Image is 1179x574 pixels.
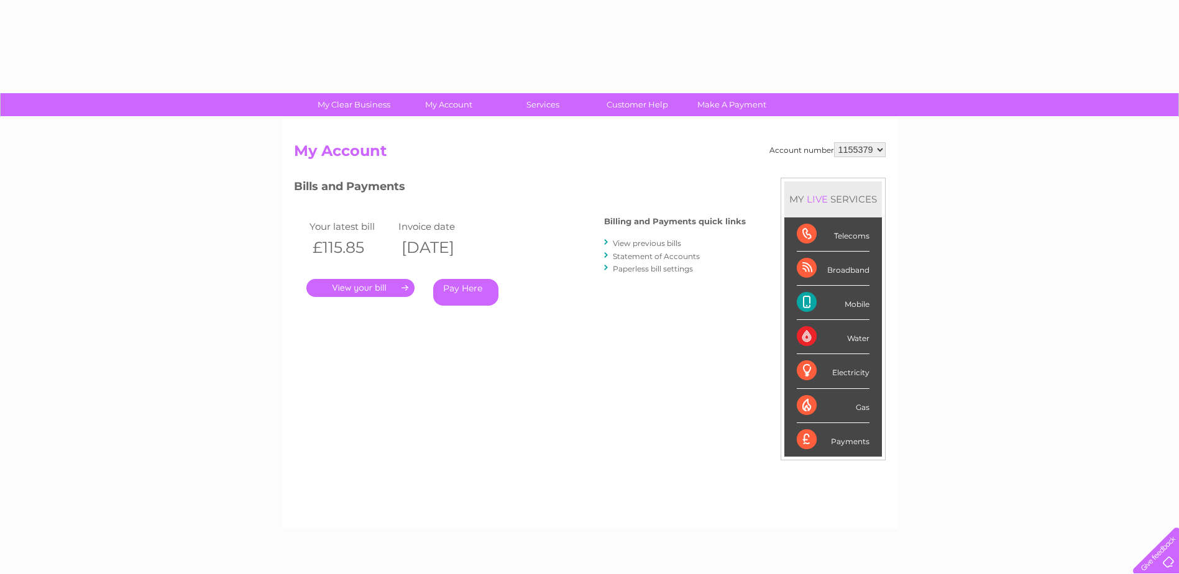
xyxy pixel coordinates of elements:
[769,142,886,157] div: Account number
[797,217,869,252] div: Telecoms
[397,93,500,116] a: My Account
[613,264,693,273] a: Paperless bill settings
[395,218,485,235] td: Invoice date
[681,93,783,116] a: Make A Payment
[797,320,869,354] div: Water
[613,252,700,261] a: Statement of Accounts
[613,239,681,248] a: View previous bills
[492,93,594,116] a: Services
[797,252,869,286] div: Broadband
[797,423,869,457] div: Payments
[306,279,415,297] a: .
[804,193,830,205] div: LIVE
[294,178,746,199] h3: Bills and Payments
[306,218,396,235] td: Your latest bill
[784,181,882,217] div: MY SERVICES
[433,279,498,306] a: Pay Here
[604,217,746,226] h4: Billing and Payments quick links
[306,235,396,260] th: £115.85
[797,389,869,423] div: Gas
[797,286,869,320] div: Mobile
[797,354,869,388] div: Electricity
[294,142,886,166] h2: My Account
[303,93,405,116] a: My Clear Business
[586,93,689,116] a: Customer Help
[395,235,485,260] th: [DATE]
